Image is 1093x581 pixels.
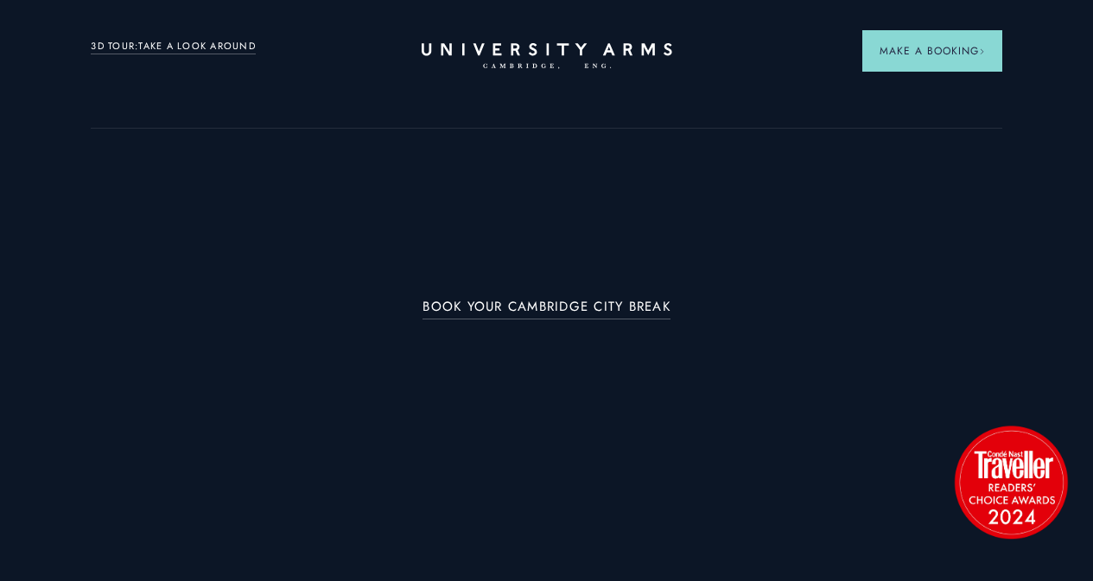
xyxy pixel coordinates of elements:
[979,48,985,54] img: Arrow icon
[423,300,670,319] a: BOOK YOUR CAMBRIDGE CITY BREAK
[862,30,1002,72] button: Make a BookingArrow icon
[422,43,672,70] a: Home
[91,39,256,54] a: 3D TOUR:TAKE A LOOK AROUND
[880,43,985,59] span: Make a Booking
[946,417,1076,546] img: image-2524eff8f0c5d55edbf694693304c4387916dea5-1501x1501-png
